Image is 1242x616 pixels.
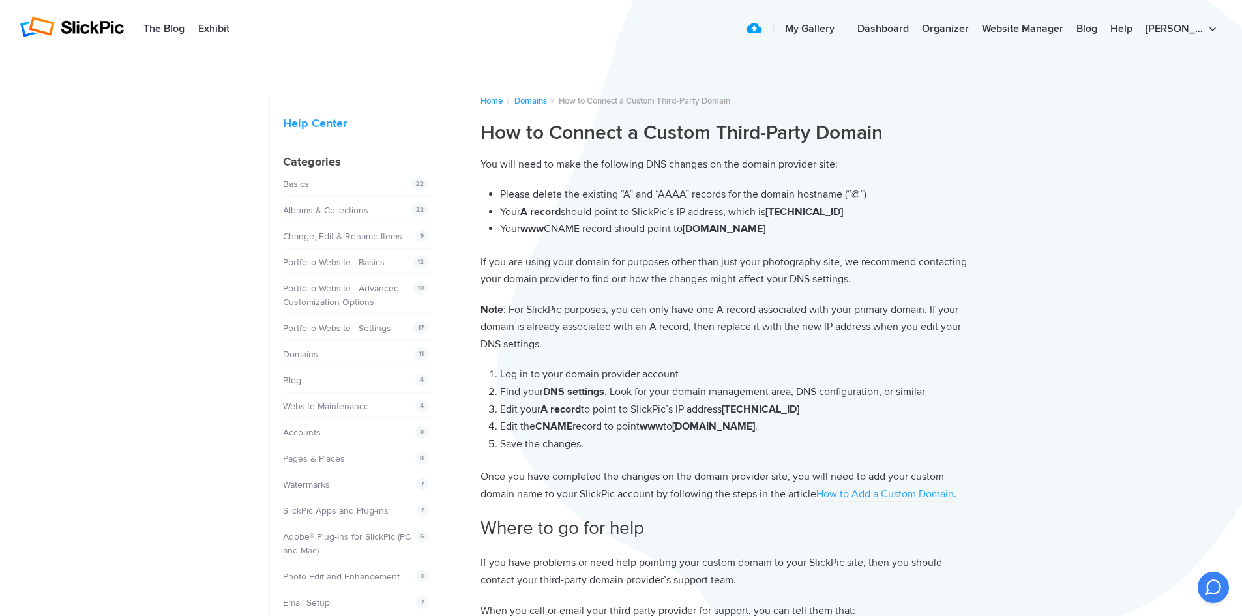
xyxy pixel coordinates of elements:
strong: Note [481,303,503,316]
h1: How to Connect a Custom Third-Party Domain [481,121,973,145]
a: Albums & Collections [283,205,368,216]
span: 11 [414,347,428,360]
li: Your CNAME record should point to [500,220,973,238]
strong: DNS settings [543,385,604,398]
a: Domains [283,349,318,360]
a: Photo Edit and Enhancement [283,571,400,582]
span: / [507,96,510,106]
span: 6 [415,530,428,543]
li: Log in to your domain provider account [500,366,973,383]
strong: A record [540,403,581,416]
li: Please delete the existing “A” and “AAAA” records for the domain hostname (“@”) [500,186,973,203]
span: 4 [415,374,428,387]
span: How to Connect a Custom Third-Party Domain [559,96,730,106]
strong: record [530,205,561,218]
li: Edit your to point to SlickPic’s IP address [500,401,973,418]
a: Email Setup [283,597,330,608]
a: Blog [283,375,301,386]
li: Save the changes. [500,435,973,453]
a: Watermarks [283,479,330,490]
span: 8 [415,426,428,439]
a: Domains [514,96,547,106]
span: 17 [413,321,428,334]
li: Find your . Look for your domain management area, DNS configuration, or similar [500,383,973,401]
a: How to Add a Custom Domain [816,488,954,502]
li: Your should point to SlickPic’s IP address, which is [500,203,973,221]
strong: [DOMAIN_NAME] [672,420,755,433]
a: Change, Edit & Rename Items [283,231,402,242]
a: Portfolio Website - Basics [283,257,385,268]
p: If you are using your domain for purposes other than just your photography site, we recommend con... [481,254,973,288]
a: Pages & Places [283,453,345,464]
strong: www [520,222,544,235]
span: 7 [416,478,428,491]
a: Help Center [283,116,347,130]
a: Basics [283,179,309,190]
span: 9 [415,229,428,242]
strong: [DOMAIN_NAME] [683,222,765,235]
span: 12 [413,256,428,269]
span: 22 [411,203,428,216]
li: Edit the record to point to . [500,418,973,435]
a: Portfolio Website - Settings [283,323,391,334]
strong: [TECHNICAL_ID] [765,205,843,218]
strong: www [640,420,663,433]
strong: CNAME [535,420,572,433]
span: 22 [411,177,428,190]
a: Adobe® Plug-Ins for SlickPic (PC and Mac) [283,531,411,556]
a: SlickPic Apps and Plug-ins [283,505,389,516]
span: 3 [415,570,428,583]
a: Website Maintenance [283,401,369,412]
h4: Categories [283,153,432,171]
a: Portfolio Website - Advanced Customization Options [283,283,399,308]
p: You will need to make the following DNS changes on the domain provider site: [481,156,973,173]
span: 7 [416,596,428,609]
a: Home [481,96,503,106]
span: 8 [415,452,428,465]
p: Once you have completed the changes on the domain provider site, you will need to add your custom... [481,468,973,503]
p: If you have problems or need help pointing your custom domain to your SlickPic site, then you sho... [481,554,973,589]
h2: Where to go for help [481,516,973,541]
strong: A [520,205,527,218]
span: 10 [413,282,428,295]
a: Accounts [283,427,321,438]
span: / [552,96,554,106]
span: 4 [415,400,428,413]
strong: [TECHNICAL_ID] [722,403,799,416]
p: : For SlickPic purposes, you can only have one A record associated with your primary domain. If y... [481,301,973,353]
span: 7 [416,504,428,517]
